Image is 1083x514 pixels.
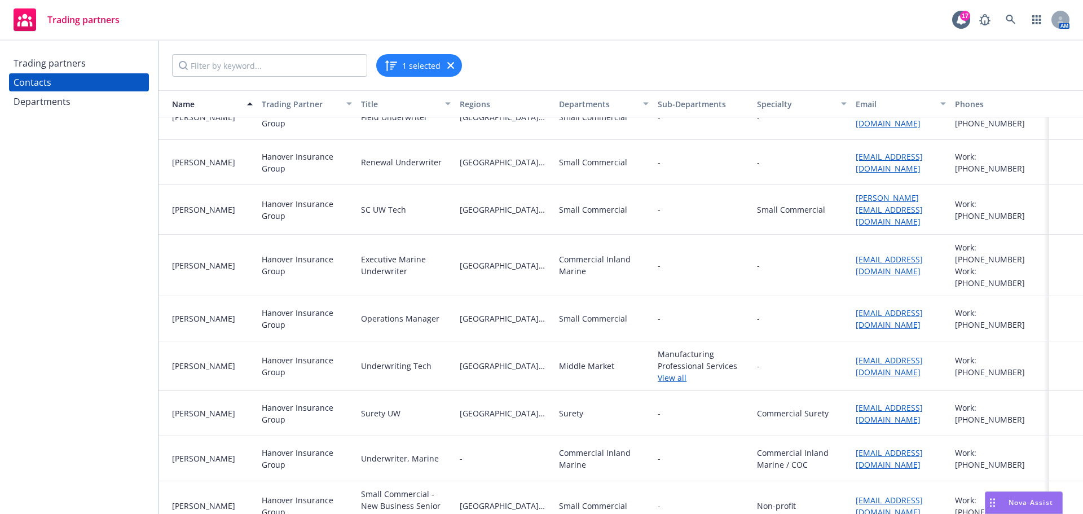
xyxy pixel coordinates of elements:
div: Surety UW [361,407,400,419]
span: [GEOGRAPHIC_DATA][US_STATE] [460,260,549,271]
div: Commercial Surety [757,407,829,419]
span: - [460,453,549,464]
div: Work: [PHONE_NUMBER] [955,307,1045,331]
span: [GEOGRAPHIC_DATA][US_STATE] [460,500,549,512]
a: Contacts [9,73,149,91]
span: - [658,204,661,216]
div: [PERSON_NAME] [172,360,253,372]
div: Hanover Insurance Group [262,402,351,425]
a: [EMAIL_ADDRESS][DOMAIN_NAME] [856,151,923,174]
span: - [658,500,661,512]
div: Hanover Insurance Group [262,253,351,277]
div: Middle Market [559,360,614,372]
div: Work: [PHONE_NUMBER] [955,198,1045,222]
a: Switch app [1025,8,1048,31]
span: Manufacturing [658,348,747,360]
div: Trading Partner [262,98,339,110]
div: Sub-Departments [658,98,747,110]
span: - [658,156,661,168]
div: [PERSON_NAME] [172,500,253,512]
span: [GEOGRAPHIC_DATA][US_STATE] [460,360,549,372]
div: Trading partners [14,54,86,72]
div: Departments [14,93,71,111]
button: Regions [455,90,554,117]
div: Hanover Insurance Group [262,151,351,174]
div: [PERSON_NAME] [172,260,253,271]
button: Email [851,90,950,117]
a: [PERSON_NAME][EMAIL_ADDRESS][DOMAIN_NAME] [856,192,923,227]
div: Surety [559,407,583,419]
a: Departments [9,93,149,111]
a: [EMAIL_ADDRESS][DOMAIN_NAME] [856,447,923,470]
div: Drag to move [985,492,1000,513]
a: Search [1000,8,1022,31]
div: - [757,156,760,168]
a: [EMAIL_ADDRESS][DOMAIN_NAME] [856,355,923,377]
div: SC UW Tech [361,204,406,216]
div: Contacts [14,73,51,91]
div: Name [163,98,240,110]
div: Specialty [757,98,834,110]
button: 1 selected [384,59,441,72]
a: [EMAIL_ADDRESS][DOMAIN_NAME] [856,307,923,330]
div: [PERSON_NAME] [172,204,253,216]
div: Hanover Insurance Group [262,354,351,378]
div: Work: [PHONE_NUMBER] [955,354,1045,378]
div: Small Commercial [559,500,627,512]
div: Work: [PHONE_NUMBER] [955,402,1045,425]
span: - [658,313,661,324]
input: Filter by keyword... [172,54,367,77]
div: Title [361,98,438,110]
span: Professional Services [658,360,747,372]
div: Small Commercial [559,156,627,168]
div: Hanover Insurance Group [262,447,351,471]
div: [PERSON_NAME] [172,453,253,464]
button: Phones [950,90,1049,117]
div: Underwriting Tech [361,360,432,372]
div: Small Commercial [559,313,627,324]
button: Name [159,90,257,117]
div: Renewal Underwriter [361,156,442,168]
span: Trading partners [47,15,120,24]
a: [EMAIL_ADDRESS][DOMAIN_NAME] [856,106,923,129]
div: Departments [559,98,636,110]
div: [PERSON_NAME] [172,156,253,168]
div: Work: [PHONE_NUMBER] [955,241,1045,265]
span: - [658,260,661,271]
button: Sub-Departments [653,90,752,117]
span: Nova Assist [1009,498,1053,507]
span: - [658,453,661,464]
div: Underwriter, Marine [361,453,439,464]
span: [GEOGRAPHIC_DATA][US_STATE] [460,407,549,419]
span: [GEOGRAPHIC_DATA][US_STATE] [460,156,549,168]
div: [PERSON_NAME] [172,407,253,419]
div: Small Commercial [757,204,825,216]
div: - [757,313,760,324]
a: [EMAIL_ADDRESS][DOMAIN_NAME] [856,254,923,276]
div: - [757,360,760,372]
div: Phones [955,98,1045,110]
a: Trading partners [9,54,149,72]
div: - [757,260,760,271]
a: Report a Bug [974,8,996,31]
div: Work: [PHONE_NUMBER] [955,447,1045,471]
button: Title [356,90,455,117]
div: Commercial Inland Marine [559,447,649,471]
div: Work: [PHONE_NUMBER] [955,265,1045,289]
button: Nova Assist [985,491,1063,514]
div: Commercial Inland Marine [559,253,649,277]
div: [PERSON_NAME] [172,313,253,324]
a: [EMAIL_ADDRESS][DOMAIN_NAME] [856,402,923,425]
a: Trading partners [9,4,124,36]
div: Commercial Inland Marine / COC [757,447,847,471]
div: Hanover Insurance Group [262,307,351,331]
span: [GEOGRAPHIC_DATA][US_STATE] [460,204,549,216]
div: Hanover Insurance Group [262,198,351,222]
div: 17 [960,11,970,21]
div: Executive Marine Underwriter [361,253,451,277]
button: Departments [554,90,653,117]
span: [GEOGRAPHIC_DATA][US_STATE] [460,313,549,324]
button: Trading Partner [257,90,356,117]
div: Operations Manager [361,313,439,324]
